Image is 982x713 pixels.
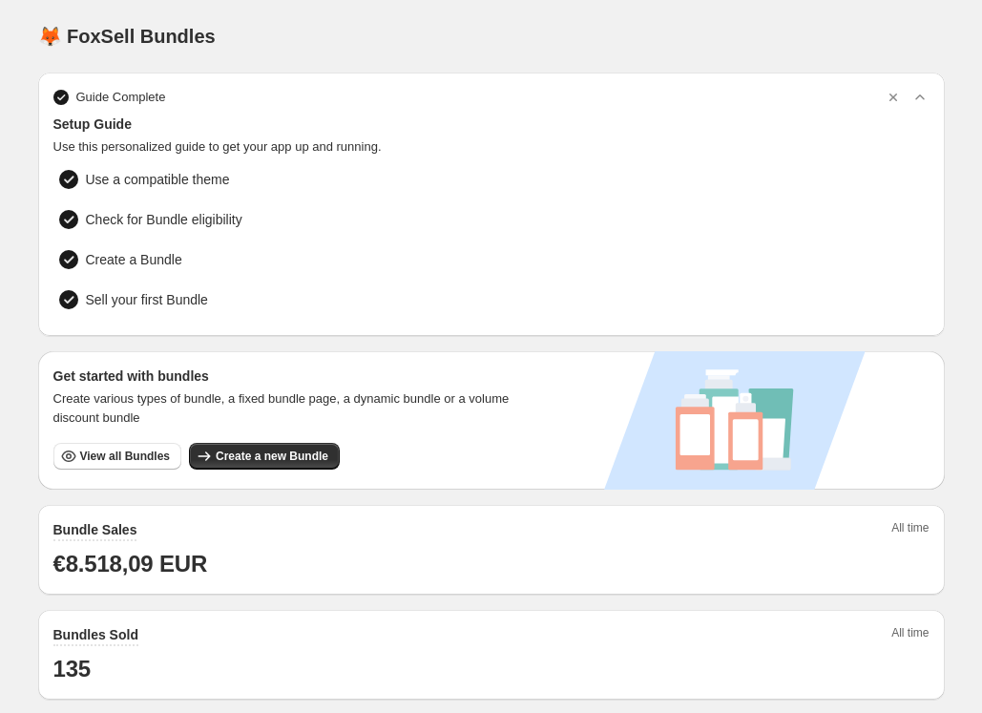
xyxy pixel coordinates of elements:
[53,367,528,386] h3: Get started with bundles
[53,625,138,644] h2: Bundles Sold
[86,290,208,309] span: Sell your first Bundle
[53,137,930,157] span: Use this personalized guide to get your app up and running.
[80,449,170,464] span: View all Bundles
[53,520,137,539] h2: Bundle Sales
[86,210,242,229] span: Check for Bundle eligibility
[189,443,340,470] button: Create a new Bundle
[53,654,930,684] h1: 135
[38,25,216,48] h1: 🦊 FoxSell Bundles
[53,549,930,579] h1: €8.518,09 EUR
[53,443,181,470] button: View all Bundles
[76,88,166,107] span: Guide Complete
[891,520,929,541] span: All time
[216,449,328,464] span: Create a new Bundle
[53,389,528,428] span: Create various types of bundle, a fixed bundle page, a dynamic bundle or a volume discount bundle
[53,115,930,134] span: Setup Guide
[86,170,230,189] span: Use a compatible theme
[86,250,182,269] span: Create a Bundle
[891,625,929,646] span: All time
